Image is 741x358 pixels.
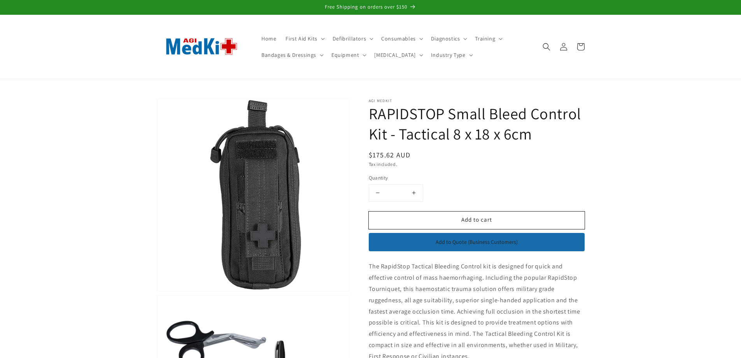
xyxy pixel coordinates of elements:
span: First Aid Kits [286,35,317,42]
span: Training [475,35,495,42]
summary: Search [538,38,555,55]
summary: [MEDICAL_DATA] [370,47,426,63]
p: AGI MedKit [369,99,585,103]
summary: First Aid Kits [281,30,328,47]
summary: Equipment [327,47,370,63]
p: Free Shipping on orders over $150 [8,4,733,11]
span: Add to cart [461,216,492,223]
img: AGI MedKit [157,25,246,68]
span: Industry Type [431,51,466,58]
span: Home [261,35,276,42]
summary: Defibrillators [328,30,377,47]
span: $175.62 AUD [369,150,411,159]
button: Add to Quote (Business Customers) [369,233,585,252]
summary: Bandages & Dressings [257,47,327,63]
label: Quantity [369,174,513,182]
div: Tax included. [369,160,585,168]
button: Add to cart [369,212,585,229]
h1: RAPIDSTOP Small Bleed Control Kit - Tactical 8 x 18 x 6cm [369,103,585,144]
span: Diagnostics [431,35,460,42]
summary: Diagnostics [426,30,471,47]
span: Defibrillators [333,35,366,42]
summary: Industry Type [426,47,476,63]
span: Consumables [381,35,416,42]
summary: Consumables [377,30,426,47]
span: Equipment [331,51,359,58]
span: [MEDICAL_DATA] [374,51,415,58]
span: Bandages & Dressings [261,51,316,58]
a: Home [257,30,281,47]
summary: Training [470,30,506,47]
